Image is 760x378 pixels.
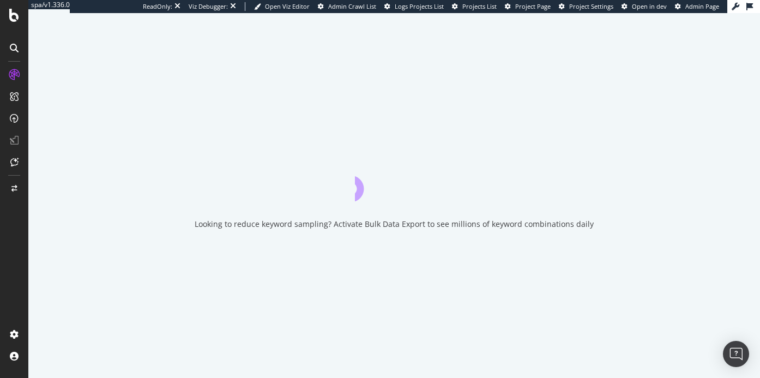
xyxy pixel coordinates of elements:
[569,2,613,10] span: Project Settings
[384,2,444,11] a: Logs Projects List
[189,2,228,11] div: Viz Debugger:
[254,2,310,11] a: Open Viz Editor
[685,2,719,10] span: Admin Page
[505,2,551,11] a: Project Page
[143,2,172,11] div: ReadOnly:
[395,2,444,10] span: Logs Projects List
[318,2,376,11] a: Admin Crawl List
[265,2,310,10] span: Open Viz Editor
[355,162,433,201] div: animation
[328,2,376,10] span: Admin Crawl List
[462,2,497,10] span: Projects List
[452,2,497,11] a: Projects List
[675,2,719,11] a: Admin Page
[515,2,551,10] span: Project Page
[195,219,594,230] div: Looking to reduce keyword sampling? Activate Bulk Data Export to see millions of keyword combinat...
[723,341,749,367] div: Open Intercom Messenger
[559,2,613,11] a: Project Settings
[632,2,667,10] span: Open in dev
[622,2,667,11] a: Open in dev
